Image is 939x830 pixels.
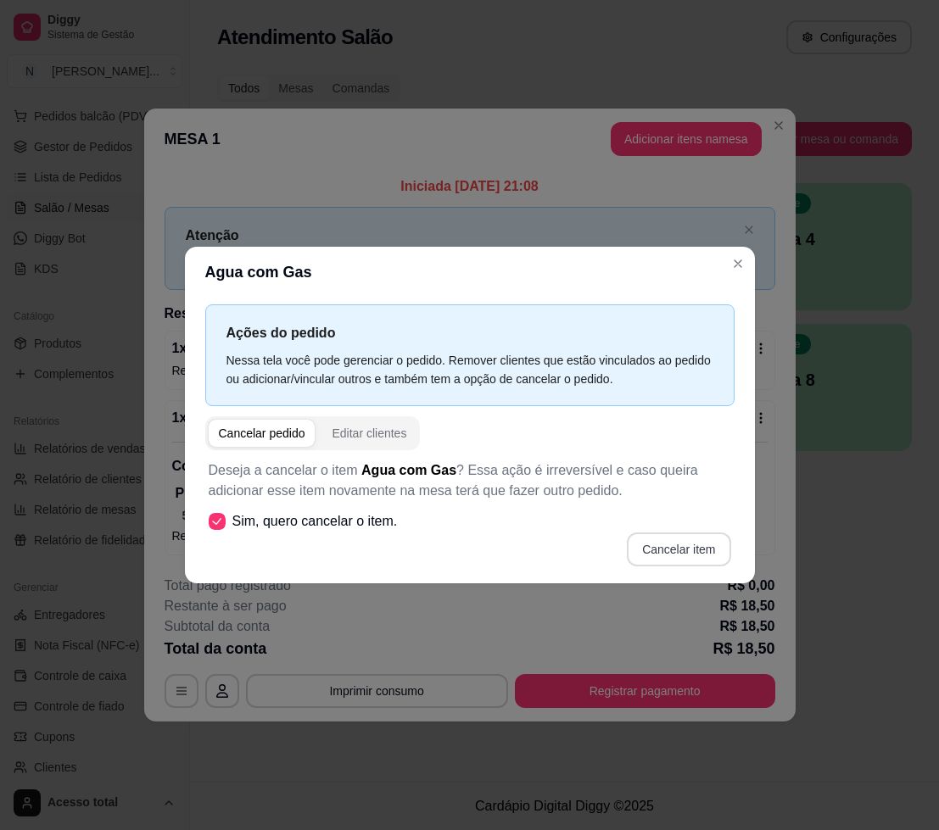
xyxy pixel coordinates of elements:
button: Cancelar item [627,532,730,566]
header: Agua com Gas [185,247,755,298]
button: Close [724,250,752,277]
div: Nessa tela você pode gerenciar o pedido. Remover clientes que estão vinculados ao pedido ou adici... [226,351,713,388]
div: Editar clientes [332,425,406,442]
span: Sim, quero cancelar o item. [232,511,398,532]
span: Agua com Gas [361,463,456,477]
p: Ações do pedido [226,322,713,343]
p: Deseja a cancelar o item ? Essa ação é irreversível e caso queira adicionar esse item novamente n... [209,460,731,501]
div: Cancelar pedido [219,425,305,442]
